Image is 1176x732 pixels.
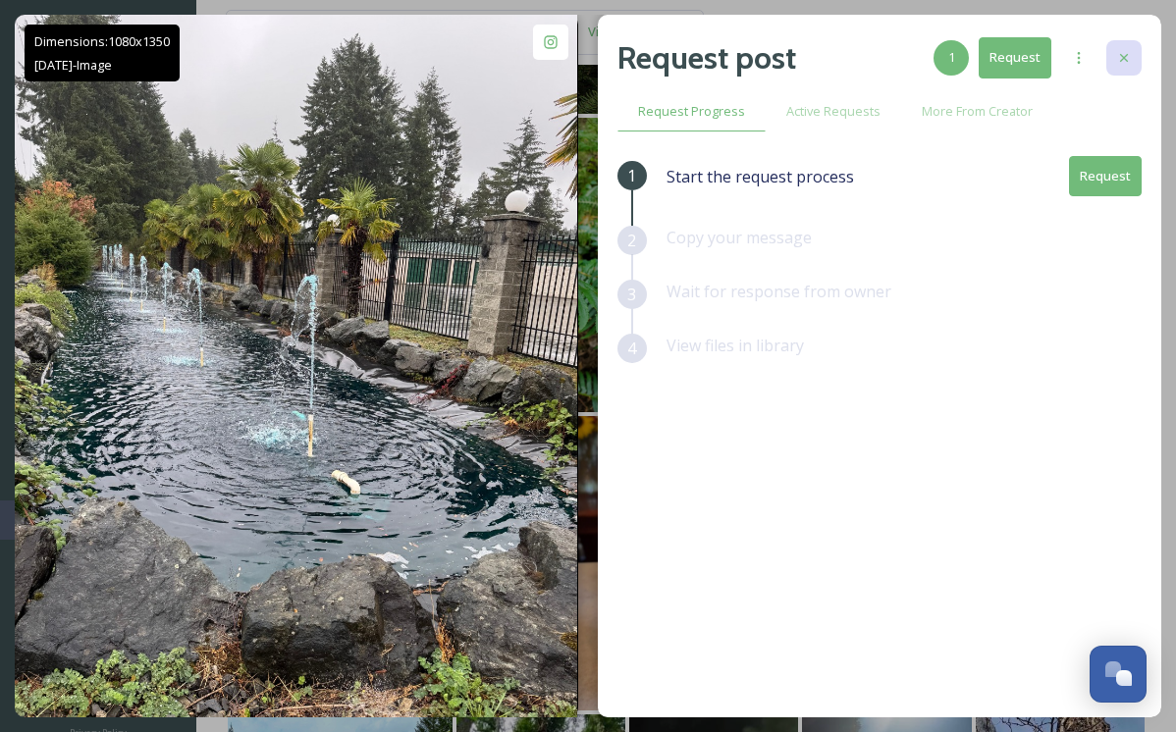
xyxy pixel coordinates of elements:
[948,48,955,67] span: 1
[786,102,881,121] span: Active Requests
[667,165,854,188] span: Start the request process
[979,37,1051,78] button: Request
[34,32,170,50] span: Dimensions: 1080 x 1350
[34,56,112,74] span: [DATE] - Image
[1069,156,1142,196] button: Request
[627,164,636,187] span: 1
[667,281,891,302] span: Wait for response from owner
[627,229,636,252] span: 2
[627,337,636,360] span: 4
[667,335,804,356] span: View files in library
[667,227,812,248] span: Copy your message
[922,102,1033,121] span: More From Creator
[638,102,745,121] span: Request Progress
[617,34,796,81] h2: Request post
[15,15,577,717] img: The fountains ⛲ are flowing again and the palms 🌴 are looking fresh in Parksville! #beautifulbc #...
[1090,646,1147,703] button: Open Chat
[627,283,636,306] span: 3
